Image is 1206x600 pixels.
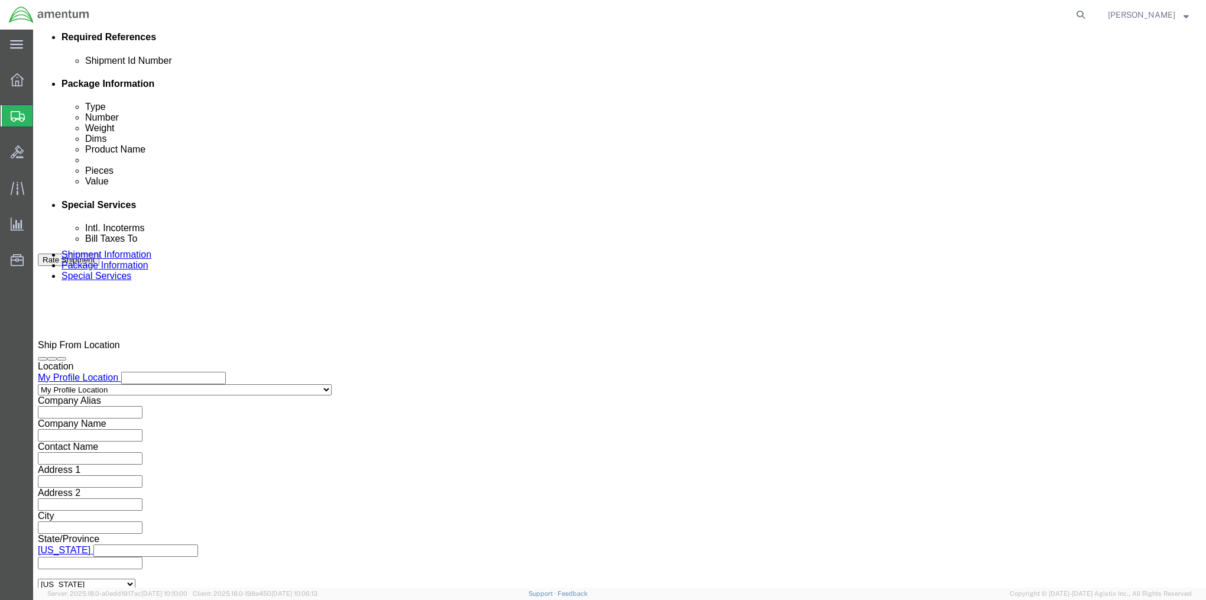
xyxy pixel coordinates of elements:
[529,590,558,597] a: Support
[1107,8,1189,22] button: [PERSON_NAME]
[47,590,187,597] span: Server: 2025.18.0-a0edd1917ac
[193,590,317,597] span: Client: 2025.18.0-198a450
[271,590,317,597] span: [DATE] 10:06:13
[141,590,187,597] span: [DATE] 10:10:00
[1010,589,1192,599] span: Copyright © [DATE]-[DATE] Agistix Inc., All Rights Reserved
[33,30,1206,588] iframe: FS Legacy Container
[8,6,90,24] img: logo
[1108,8,1175,21] span: Scott Gilmour
[557,590,588,597] a: Feedback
